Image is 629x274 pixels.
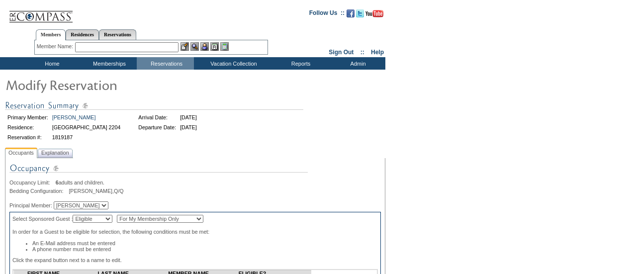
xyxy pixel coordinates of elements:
a: Sign Out [329,49,354,56]
li: A phone number must be entered [32,246,378,252]
td: Follow Us :: [309,8,345,20]
td: Primary Member: [6,113,50,122]
span: 6 [56,180,59,185]
a: Subscribe to our YouTube Channel [365,12,383,18]
span: Explanation [39,148,71,158]
td: [GEOGRAPHIC_DATA] 2204 [51,123,122,132]
a: Reservations [99,29,136,40]
span: Principal Member: [9,202,52,208]
li: An E-Mail address must be entered [32,240,378,246]
img: Reservations [210,42,219,51]
img: Become our fan on Facebook [347,9,355,17]
img: Impersonate [200,42,209,51]
td: 1819187 [51,133,122,142]
td: Arrival Date: [137,113,178,122]
a: Help [371,49,384,56]
img: View [190,42,199,51]
td: Admin [328,57,385,70]
span: Occupants [6,148,36,158]
img: b_edit.gif [180,42,189,51]
div: adults and children. [9,180,381,185]
a: Members [36,29,66,40]
a: Follow us on Twitter [356,12,364,18]
td: Reports [271,57,328,70]
td: Reservations [137,57,194,70]
img: b_calculator.gif [220,42,229,51]
img: Subscribe to our YouTube Channel [365,10,383,17]
img: Modify Reservation [5,75,204,94]
div: Member Name: [37,42,75,51]
img: Compass Home [8,2,73,23]
span: [PERSON_NAME],Q/Q [69,188,123,194]
td: Memberships [80,57,137,70]
span: :: [360,49,364,56]
span: Occupancy Limit: [9,180,54,185]
a: Become our fan on Facebook [347,12,355,18]
a: Residences [66,29,99,40]
td: Departure Date: [137,123,178,132]
td: Reservation #: [6,133,50,142]
img: Occupancy [9,162,308,180]
img: Reservation Summary [5,99,303,112]
img: Follow us on Twitter [356,9,364,17]
td: Residence: [6,123,50,132]
td: Vacation Collection [194,57,271,70]
td: [DATE] [179,113,198,122]
td: Home [22,57,80,70]
a: [PERSON_NAME] [52,114,96,120]
span: Bedding Configuration: [9,188,67,194]
td: [DATE] [179,123,198,132]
